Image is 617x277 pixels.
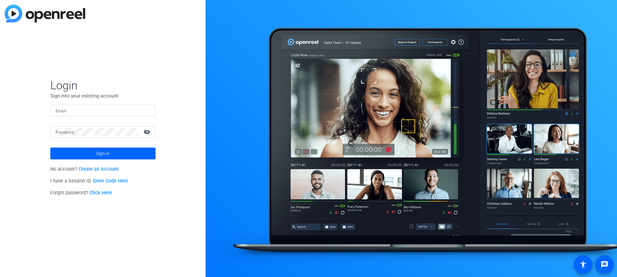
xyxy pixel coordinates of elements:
[50,92,156,99] p: Sign into your existing account.
[601,261,608,268] mat-icon: message
[50,148,156,159] button: Sign in
[56,106,150,114] input: Enter Email Address
[79,166,119,172] a: Create an Account
[5,5,85,22] img: blue-gradient.svg
[89,190,112,196] a: Click Here
[50,166,119,172] span: No account?
[140,127,156,137] mat-icon: visibility_off
[93,178,128,184] a: Enter Code Here
[50,178,128,184] span: I have a Session ID.
[50,190,112,196] span: Forgot password?
[50,78,156,92] span: Login
[96,145,110,162] span: Sign in
[579,261,587,268] mat-icon: accessibility
[56,130,74,135] mat-label: Password
[56,109,66,113] mat-label: Email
